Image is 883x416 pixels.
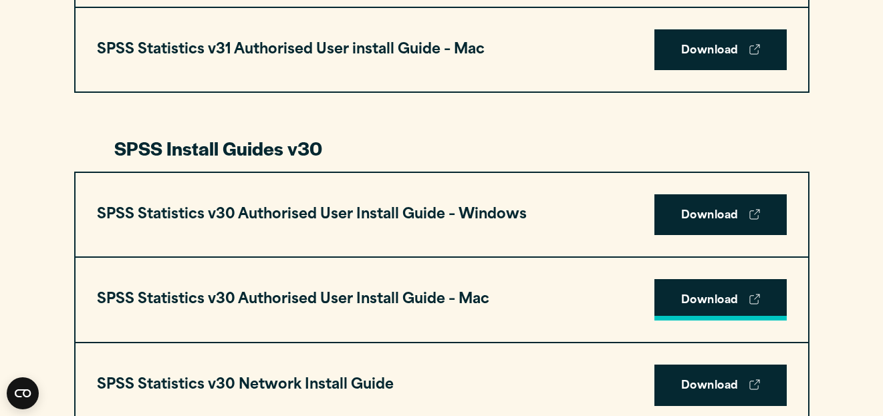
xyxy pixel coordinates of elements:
[654,365,787,406] a: Download
[97,37,485,63] h3: SPSS Statistics v31 Authorised User install Guide – Mac
[7,377,39,409] button: Open CMP widget
[654,279,787,321] a: Download
[97,287,489,313] h3: SPSS Statistics v30 Authorised User Install Guide – Mac
[654,29,787,71] a: Download
[114,136,769,161] h3: SPSS Install Guides v30
[654,194,787,236] a: Download
[97,373,394,398] h3: SPSS Statistics v30 Network Install Guide
[97,202,527,228] h3: SPSS Statistics v30 Authorised User Install Guide – Windows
